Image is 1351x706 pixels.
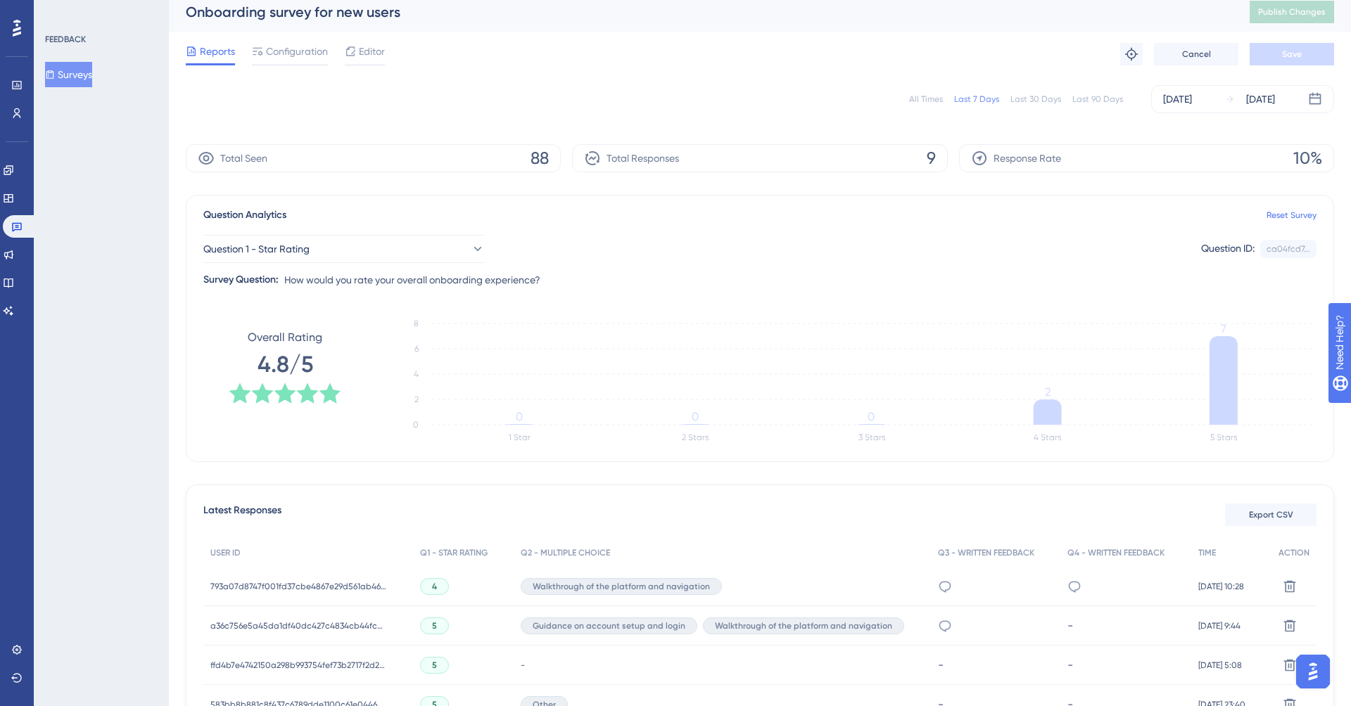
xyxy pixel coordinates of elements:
[1267,243,1310,255] div: ca04fcd7...
[432,660,437,671] span: 5
[607,150,679,167] span: Total Responses
[1225,503,1317,526] button: Export CSV
[432,581,437,592] span: 4
[200,43,235,60] span: Reports
[858,432,885,442] text: 3 Stars
[1279,547,1309,558] span: ACTION
[682,432,709,442] text: 2 Stars
[1201,240,1255,258] div: Question ID:
[994,150,1061,167] span: Response Rate
[359,43,385,60] span: Editor
[1221,322,1226,335] tspan: 7
[692,410,699,423] tspan: 0
[284,271,540,288] span: How would you rate your overall onboarding experience?
[521,547,610,558] span: Q2 - MULTIPLE CHOICE
[414,369,419,379] tspan: 4
[266,43,328,60] span: Configuration
[938,658,1054,672] div: -
[414,344,419,354] tspan: 6
[414,319,419,328] tspan: 8
[1182,49,1211,60] span: Cancel
[33,4,88,20] span: Need Help?
[533,620,685,631] span: Guidance on account setup and login
[203,240,310,257] span: Question 1 - Star Rating
[1250,43,1334,65] button: Save
[210,581,386,592] span: 793a07d8747f001fd37cbe4867e29d561ab46c07da259f0d9f608111c42c2fec
[1198,660,1242,671] span: [DATE] 5:08
[1163,91,1192,108] div: [DATE]
[210,660,386,671] span: ffd4b7e4742150a298b993754fef73b2717f2d244ce75162c79d2d6a8e5c6f72
[1249,509,1293,520] span: Export CSV
[1045,385,1051,399] tspan: 2
[954,94,999,105] div: Last 7 Days
[1010,94,1061,105] div: Last 30 Days
[868,410,875,423] tspan: 0
[1293,147,1322,169] span: 10%
[531,147,549,169] span: 88
[1250,1,1334,23] button: Publish Changes
[909,94,943,105] div: All Times
[521,660,525,671] span: -
[432,620,437,631] span: 5
[715,620,892,631] span: Walkthrough of the platform and navigation
[210,620,386,631] span: a36c756e5a45da1df40dc427c4834cb44fcb18e1dcd3c734f72d358c3800d1b0
[413,420,419,430] tspan: 0
[248,329,322,346] span: Overall Rating
[1072,94,1123,105] div: Last 90 Days
[1067,619,1184,632] div: -
[1198,620,1241,631] span: [DATE] 9:44
[1258,6,1326,18] span: Publish Changes
[1154,43,1238,65] button: Cancel
[1034,432,1061,442] text: 4 Stars
[1282,49,1302,60] span: Save
[1267,210,1317,221] a: Reset Survey
[1292,650,1334,693] iframe: UserGuiding AI Assistant Launcher
[45,62,92,87] button: Surveys
[203,235,485,263] button: Question 1 - Star Rating
[1198,547,1216,558] span: TIME
[509,432,531,442] text: 1 Star
[516,410,523,423] tspan: 0
[203,271,279,288] div: Survey Question:
[414,394,419,404] tspan: 2
[1067,658,1184,672] div: -
[1246,91,1275,108] div: [DATE]
[1210,432,1237,442] text: 5 Stars
[45,34,86,45] div: FEEDBACK
[186,2,1214,22] div: Onboarding survey for new users
[927,147,936,169] span: 9
[938,547,1034,558] span: Q3 - WRITTEN FEEDBACK
[203,502,281,527] span: Latest Responses
[220,150,267,167] span: Total Seen
[1067,547,1165,558] span: Q4 - WRITTEN FEEDBACK
[210,547,241,558] span: USER ID
[420,547,488,558] span: Q1 - STAR RATING
[1198,581,1244,592] span: [DATE] 10:28
[258,349,313,380] span: 4.8/5
[203,207,286,224] span: Question Analytics
[533,581,710,592] span: Walkthrough of the platform and navigation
